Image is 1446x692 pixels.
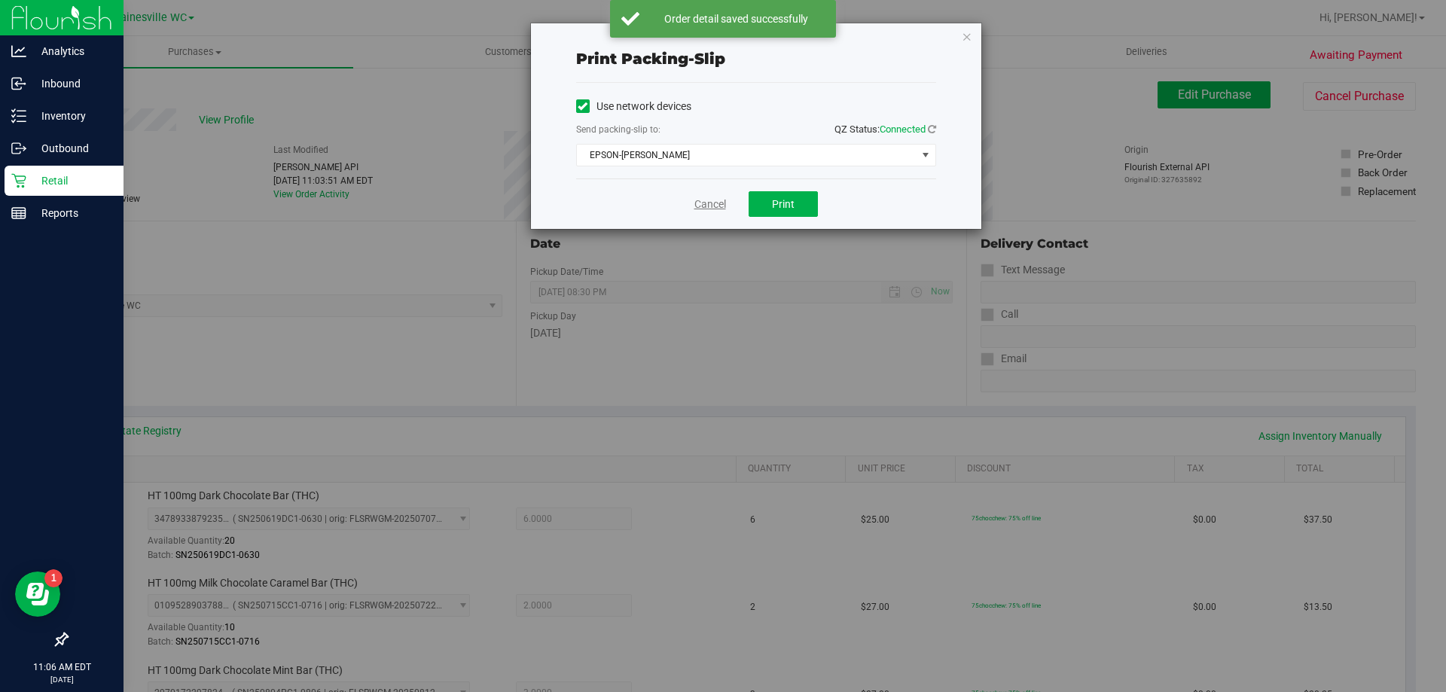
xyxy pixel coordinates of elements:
label: Send packing-slip to: [576,123,660,136]
span: Connected [880,123,926,135]
span: select [916,145,935,166]
p: Reports [26,204,117,222]
p: Retail [26,172,117,190]
span: QZ Status: [834,123,936,135]
button: Print [749,191,818,217]
label: Use network devices [576,99,691,114]
p: 11:06 AM EDT [7,660,117,674]
p: Analytics [26,42,117,60]
inline-svg: Inventory [11,108,26,123]
div: Order detail saved successfully [648,11,825,26]
inline-svg: Analytics [11,44,26,59]
span: Print [772,198,795,210]
a: Cancel [694,197,726,212]
inline-svg: Reports [11,206,26,221]
span: Print packing-slip [576,50,725,68]
span: EPSON-[PERSON_NAME] [577,145,917,166]
p: Outbound [26,139,117,157]
p: [DATE] [7,674,117,685]
inline-svg: Retail [11,173,26,188]
inline-svg: Inbound [11,76,26,91]
iframe: Resource center [15,572,60,617]
p: Inventory [26,107,117,125]
p: Inbound [26,75,117,93]
iframe: Resource center unread badge [44,569,63,587]
inline-svg: Outbound [11,141,26,156]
